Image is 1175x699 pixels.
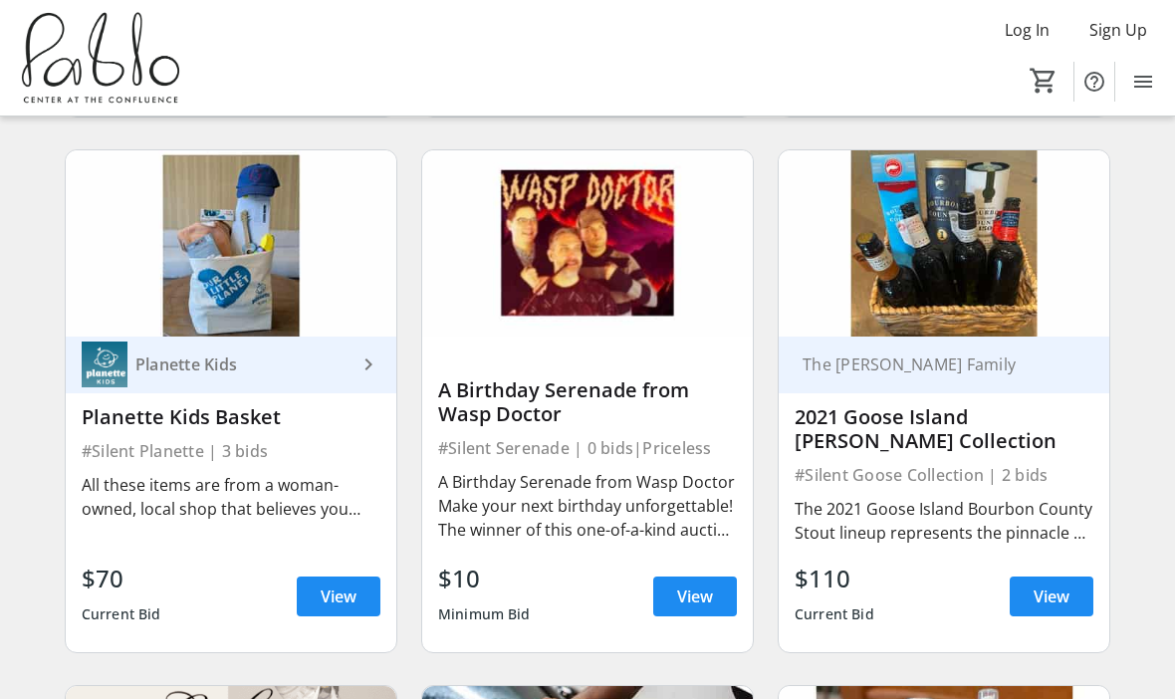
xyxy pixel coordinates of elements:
div: Current Bid [795,596,874,632]
div: #Silent Serenade | 0 bids | Priceless [438,434,737,462]
div: #Silent Goose Collection | 2 bids [795,461,1093,489]
button: Cart [1026,63,1061,99]
span: View [677,584,713,608]
div: Planette Kids [127,354,356,374]
span: Sign Up [1089,18,1147,42]
img: Pablo Center's Logo [12,8,189,108]
a: View [1010,577,1093,616]
div: Minimum Bid [438,596,531,632]
button: Log In [989,14,1065,46]
img: Planette Kids Basket [66,150,396,337]
a: View [297,577,380,616]
button: Sign Up [1073,14,1163,46]
span: View [321,584,356,608]
div: 2021 Goose Island [PERSON_NAME] Collection [795,405,1093,453]
div: $110 [795,561,874,596]
div: All these items are from a woman-owned, local shop that believes you don't have compromise your v... [82,473,380,521]
div: #Silent Planette | 3 bids [82,437,380,465]
img: Planette Kids [82,342,127,387]
div: A Birthday Serenade from Wasp Doctor Make your next birthday unforgettable! The winner of this on... [438,470,737,542]
img: A Birthday Serenade from Wasp Doctor [422,150,753,337]
a: View [653,577,737,616]
div: Current Bid [82,596,161,632]
a: Planette KidsPlanette Kids [66,337,396,393]
div: A Birthday Serenade from Wasp Doctor [438,378,737,426]
img: 2021 Goose Island Stout Collection [779,150,1109,337]
button: Menu [1123,62,1163,102]
div: $70 [82,561,161,596]
span: View [1034,584,1069,608]
div: The 2021 Goose Island Bourbon County Stout lineup represents the pinnacle of craftsmanship in bar... [795,497,1093,545]
div: The [PERSON_NAME] Family [795,354,1069,374]
div: Planette Kids Basket [82,405,380,429]
div: $10 [438,561,531,596]
span: Log In [1005,18,1050,42]
mat-icon: keyboard_arrow_right [356,352,380,376]
button: Help [1074,62,1114,102]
